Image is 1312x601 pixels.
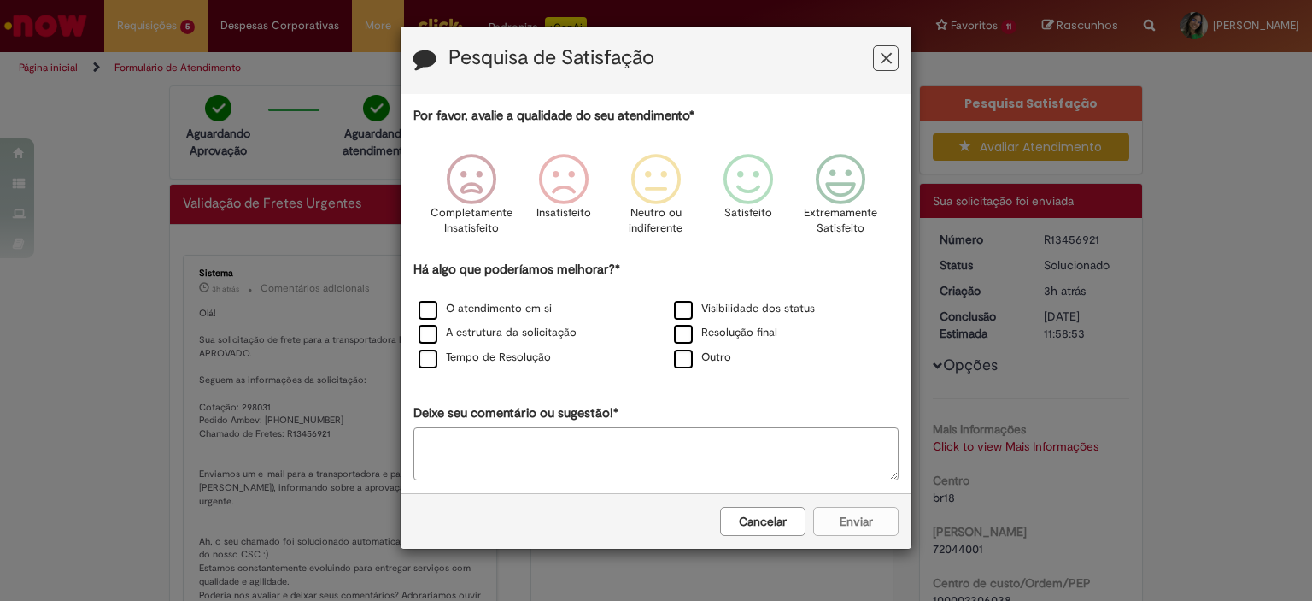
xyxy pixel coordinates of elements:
[674,325,777,341] label: Resolução final
[674,301,815,317] label: Visibilidade dos status
[419,325,577,341] label: A estrutura da solicitação
[797,141,884,258] div: Extremamente Satisfeito
[804,205,877,237] p: Extremamente Satisfeito
[419,350,551,366] label: Tempo de Resolução
[612,141,700,258] div: Neutro ou indiferente
[448,47,654,69] label: Pesquisa de Satisfação
[419,301,552,317] label: O atendimento em si
[413,261,899,371] div: Há algo que poderíamos melhorar?*
[705,141,792,258] div: Satisfeito
[520,141,607,258] div: Insatisfeito
[430,205,512,237] p: Completamente Insatisfeito
[427,141,514,258] div: Completamente Insatisfeito
[536,205,591,221] p: Insatisfeito
[413,404,618,422] label: Deixe seu comentário ou sugestão!*
[413,107,694,125] label: Por favor, avalie a qualidade do seu atendimento*
[724,205,772,221] p: Satisfeito
[674,350,731,366] label: Outro
[625,205,687,237] p: Neutro ou indiferente
[720,507,805,536] button: Cancelar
